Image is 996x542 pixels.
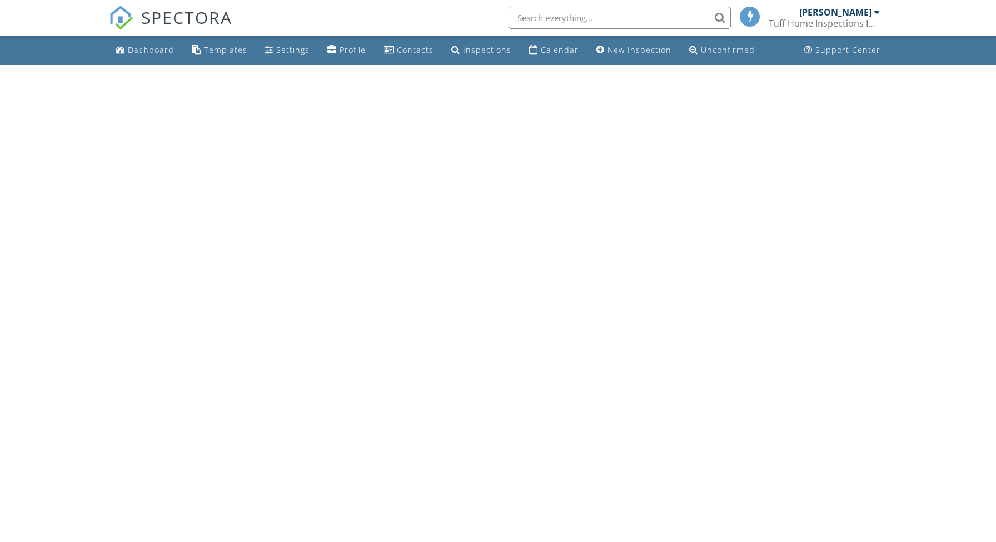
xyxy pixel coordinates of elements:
[128,45,174,55] div: Dashboard
[463,45,511,55] div: Inspections
[799,7,871,18] div: [PERSON_NAME]
[815,45,880,55] div: Support Center
[769,18,880,29] div: Tuff Home Inspections Inc.
[685,40,759,61] a: Unconfirmed
[800,40,885,61] a: Support Center
[141,6,232,29] span: SPECTORA
[109,6,133,30] img: The Best Home Inspection Software - Spectora
[397,45,434,55] div: Contacts
[261,40,314,61] a: Settings
[204,45,247,55] div: Templates
[379,40,438,61] a: Contacts
[701,45,755,55] div: Unconfirmed
[323,40,370,61] a: Profile
[340,45,366,55] div: Profile
[541,45,579,55] div: Calendar
[525,40,583,61] a: Calendar
[447,40,516,61] a: Inspections
[607,45,671,55] div: New Inspection
[276,45,310,55] div: Settings
[592,40,676,61] a: New Inspection
[109,15,232,38] a: SPECTORA
[111,40,178,61] a: Dashboard
[509,7,731,29] input: Search everything...
[187,40,252,61] a: Templates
